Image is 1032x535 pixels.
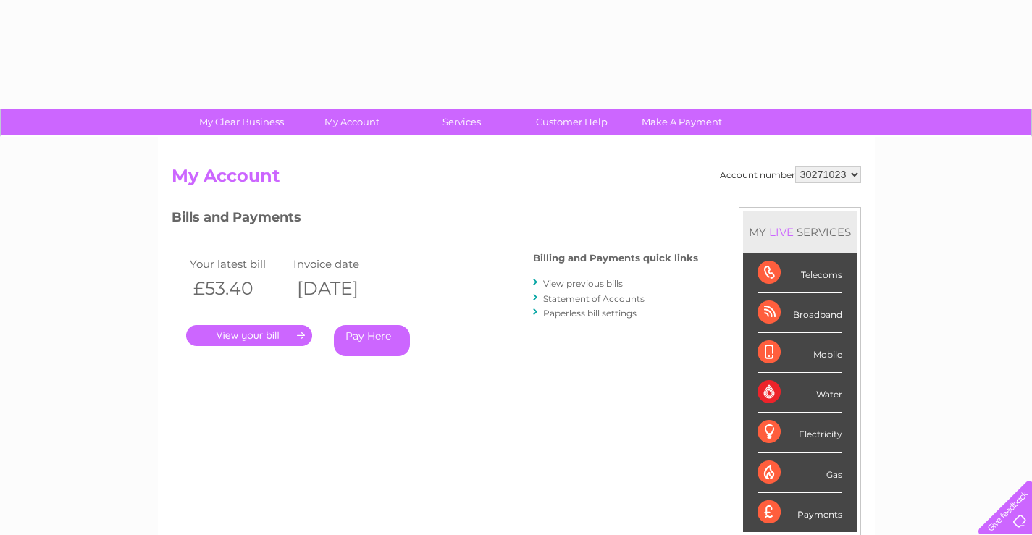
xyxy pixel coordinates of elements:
th: [DATE] [290,274,394,303]
div: Gas [758,453,842,493]
th: £53.40 [186,274,290,303]
div: Water [758,373,842,413]
a: My Account [292,109,411,135]
div: Payments [758,493,842,532]
h2: My Account [172,166,861,193]
td: Your latest bill [186,254,290,274]
div: Broadband [758,293,842,333]
a: Customer Help [512,109,632,135]
a: Services [402,109,521,135]
a: My Clear Business [182,109,301,135]
h4: Billing and Payments quick links [533,253,698,264]
a: Paperless bill settings [543,308,637,319]
a: View previous bills [543,278,623,289]
a: Statement of Accounts [543,293,645,304]
div: Account number [720,166,861,183]
div: Mobile [758,333,842,373]
div: Electricity [758,413,842,452]
td: Invoice date [290,254,394,274]
a: Make A Payment [622,109,742,135]
a: Pay Here [334,325,410,356]
h3: Bills and Payments [172,207,698,232]
div: MY SERVICES [743,211,857,253]
a: . [186,325,312,346]
div: Telecoms [758,253,842,293]
div: LIVE [766,225,797,239]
